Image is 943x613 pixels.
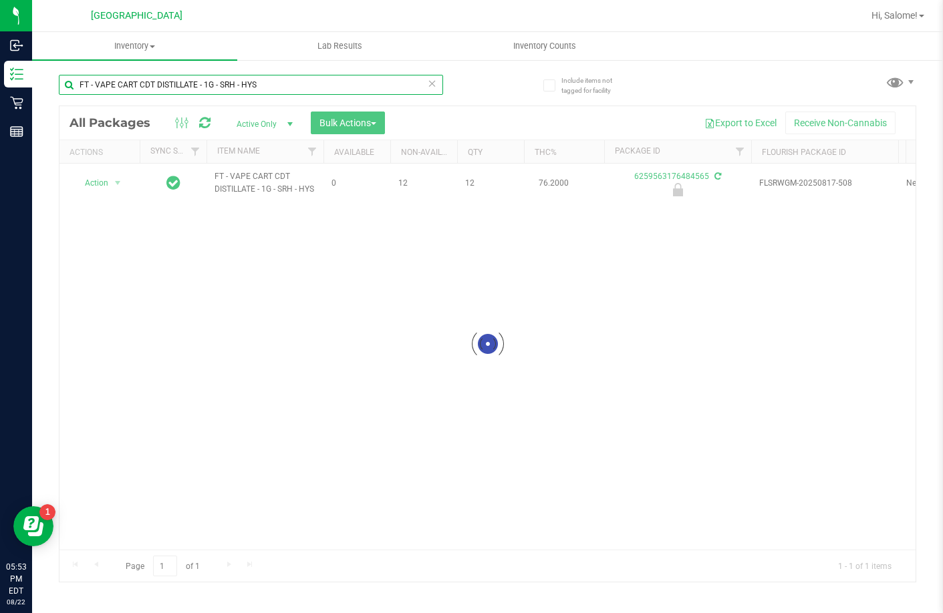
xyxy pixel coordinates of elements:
[32,32,237,60] a: Inventory
[10,125,23,138] inline-svg: Reports
[13,506,53,546] iframe: Resource center
[6,597,26,607] p: 08/22
[10,67,23,81] inline-svg: Inventory
[299,40,380,52] span: Lab Results
[237,32,442,60] a: Lab Results
[39,504,55,520] iframe: Resource center unread badge
[495,40,594,52] span: Inventory Counts
[10,39,23,52] inline-svg: Inbound
[561,75,628,95] span: Include items not tagged for facility
[59,75,443,95] input: Search Package ID, Item Name, SKU, Lot or Part Number...
[6,561,26,597] p: 05:53 PM EDT
[10,96,23,110] inline-svg: Retail
[91,10,182,21] span: [GEOGRAPHIC_DATA]
[32,40,237,52] span: Inventory
[442,32,647,60] a: Inventory Counts
[871,10,918,21] span: Hi, Salome!
[428,75,437,92] span: Clear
